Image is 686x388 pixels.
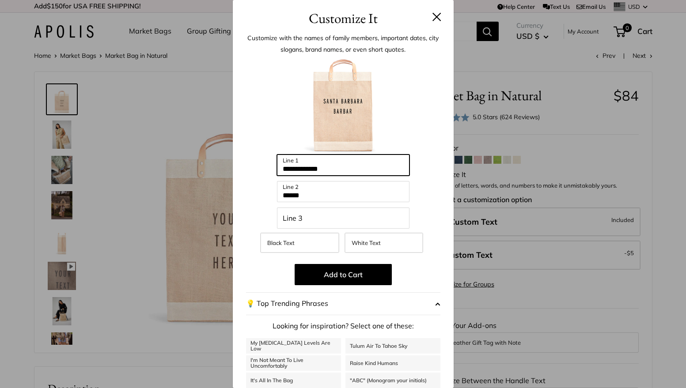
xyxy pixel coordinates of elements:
[246,8,440,29] h3: Customize It
[246,292,440,315] button: 💡 Top Trending Phrases
[295,57,392,154] img: customizer-prod
[246,320,440,333] p: Looking for inspiration? Select one of these:
[246,373,341,388] a: It's All In The Bag
[345,373,440,388] a: "ABC" (Monogram your initials)
[345,355,440,371] a: Raise Kind Humans
[267,239,295,246] span: Black Text
[295,264,392,285] button: Add to Cart
[260,233,339,253] label: Black Text
[352,239,381,246] span: White Text
[345,338,440,354] a: Tulum Air To Tahoe Sky
[246,32,440,55] p: Customize with the names of family members, important dates, city slogans, brand names, or even s...
[345,233,423,253] label: White Text
[246,338,341,354] a: My [MEDICAL_DATA] Levels Are Low
[246,355,341,371] a: I'm Not Meant To Live Uncomfortably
